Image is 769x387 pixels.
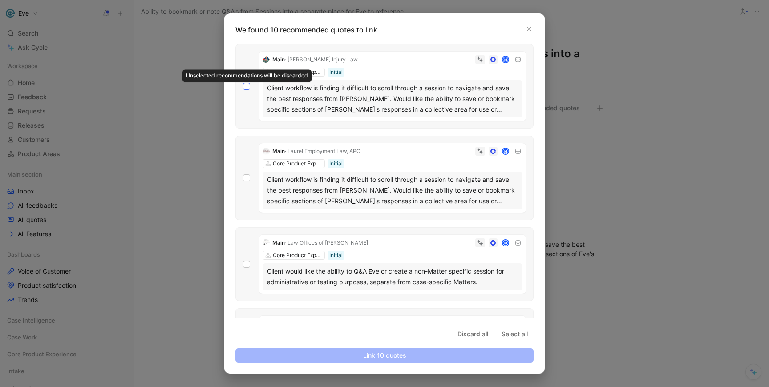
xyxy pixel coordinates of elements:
div: Client workflow is finding it difficult to scroll through a session to navigate and save the best... [267,174,518,206]
img: logo [263,148,270,155]
span: · Law Offices of [PERSON_NAME] [285,239,368,246]
div: M [503,57,509,63]
img: logo [263,239,270,246]
span: Main [272,148,285,154]
span: · [PERSON_NAME] Injury Law [285,56,358,63]
span: Select all [502,329,528,339]
span: Main [272,239,285,246]
div: M [503,149,509,154]
span: · Laurel Employment Law, APC [285,148,360,154]
button: Select all [496,327,534,341]
div: Client workflow is finding it difficult to scroll through a session to navigate and save the best... [267,83,518,115]
p: We found 10 recommended quotes to link [235,24,539,35]
span: Main [272,56,285,63]
img: logo [263,56,270,63]
span: Discard all [457,329,488,339]
div: Client would like the ability to Q&A Eve or create a non-Matter specific session for administrati... [267,266,518,287]
button: Discard all [452,327,494,341]
div: M [503,240,509,246]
